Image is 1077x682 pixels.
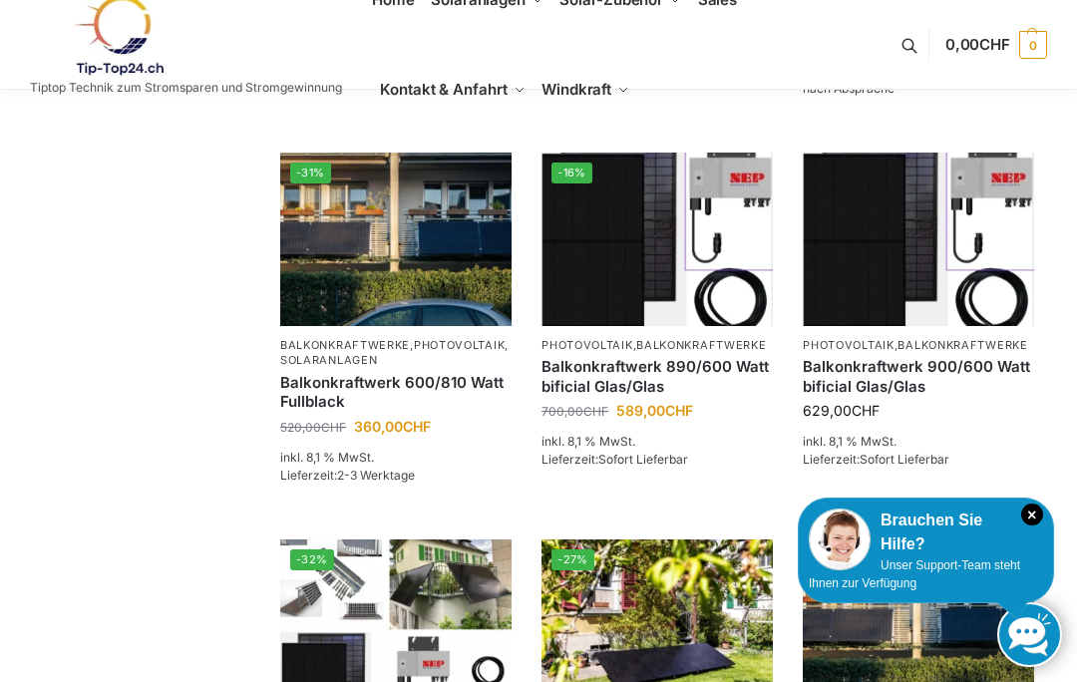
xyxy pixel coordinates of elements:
a: Kontakt & Anfahrt [372,45,534,135]
span: Kontakt & Anfahrt [380,80,507,99]
span: CHF [583,404,608,419]
img: Bificiales Hochleistungsmodul [541,153,773,326]
span: Lieferzeit: [803,452,949,467]
span: Windkraft [541,80,611,99]
span: CHF [665,402,693,419]
a: Balkonkraftwerk 900/600 Watt bificial Glas/Glas [803,357,1034,396]
span: CHF [852,402,880,419]
span: Sofort Lieferbar [860,452,949,467]
span: Lieferzeit: [541,452,688,467]
span: 0,00 [945,35,1010,54]
a: 0,00CHF 0 [945,15,1047,75]
a: -16%Bificiales Hochleistungsmodul [541,153,773,326]
a: Balkonkraftwerke [280,338,410,352]
span: CHF [979,35,1010,54]
span: Unser Support-Team steht Ihnen zur Verfügung [809,558,1020,590]
img: Customer service [809,509,871,570]
p: , , [280,338,512,369]
span: CHF [403,418,431,435]
a: Photovoltaik [414,338,505,352]
bdi: 360,00 [354,418,431,435]
p: , [541,338,773,353]
bdi: 629,00 [803,402,880,419]
img: 2 Balkonkraftwerke [280,153,512,326]
span: 0 [1019,31,1047,59]
a: Solaranlagen [280,353,377,367]
img: Bificiales Hochleistungsmodul [803,153,1034,326]
a: Balkonkraftwerke [897,338,1027,352]
a: -31%2 Balkonkraftwerke [280,153,512,326]
p: inkl. 8,1 % MwSt. [803,433,1034,451]
div: Brauchen Sie Hilfe? [809,509,1043,556]
span: Sofort Lieferbar [598,452,688,467]
p: inkl. 8,1 % MwSt. [280,449,512,467]
a: Balkonkraftwerk 890/600 Watt bificial Glas/Glas [541,357,773,396]
bdi: 700,00 [541,404,608,419]
i: Schließen [1021,504,1043,525]
p: inkl. 8,1 % MwSt. [541,433,773,451]
p: , [803,338,1034,353]
a: Photovoltaik [803,338,894,352]
span: Lieferzeit: [280,468,415,483]
a: Balkonkraftwerke [636,338,766,352]
span: CHF [321,420,346,435]
bdi: 589,00 [616,402,693,419]
a: Photovoltaik [541,338,632,352]
a: Balkonkraftwerk 600/810 Watt Fullblack [280,373,512,412]
bdi: 520,00 [280,420,346,435]
p: Tiptop Technik zum Stromsparen und Stromgewinnung [30,82,342,94]
span: 2-3 Werktage [337,468,415,483]
a: Windkraft [534,45,638,135]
